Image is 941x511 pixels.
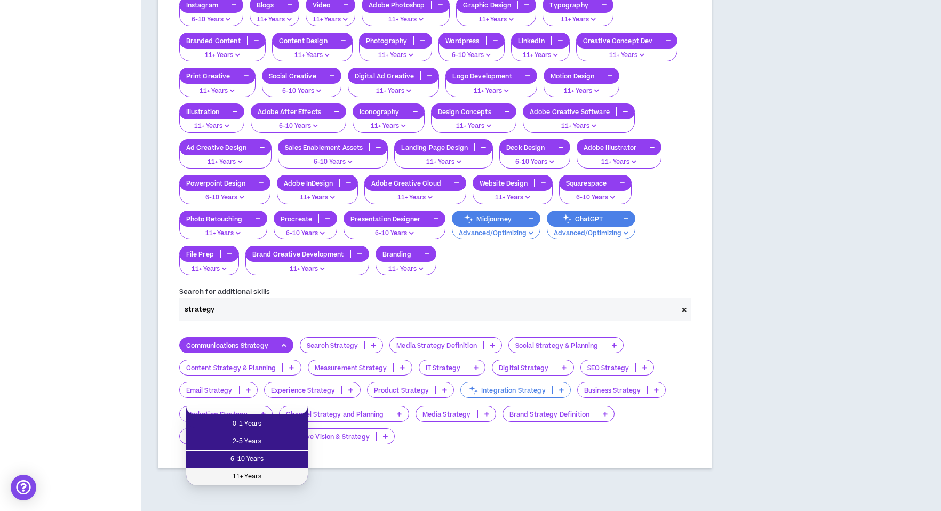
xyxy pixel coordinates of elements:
[365,179,448,187] p: Adobe Creative Cloud
[306,6,356,26] button: 11+ Years
[566,193,625,203] p: 6-10 Years
[577,148,661,169] button: 11+ Years
[262,77,341,98] button: 6-10 Years
[431,113,516,133] button: 11+ Years
[348,77,440,98] button: 11+ Years
[280,433,376,441] p: Creative Vision & Strategy
[359,42,433,62] button: 11+ Years
[364,184,466,204] button: 11+ Years
[180,215,249,223] p: Photo Retouching
[274,215,318,223] p: Procreate
[500,143,552,151] p: Deck Design
[179,184,270,204] button: 6-10 Years
[308,364,394,372] p: Measurement Strategy
[355,86,433,96] p: 11+ Years
[279,51,346,60] p: 11+ Years
[186,86,249,96] p: 11+ Years
[277,179,339,187] p: Adobe InDesign
[193,436,301,448] span: 2-5 Years
[272,42,353,62] button: 11+ Years
[180,143,253,151] p: Ad Creative Design
[401,157,486,167] p: 11+ Years
[543,1,594,9] p: Typography
[523,113,635,133] button: 11+ Years
[452,215,522,223] p: Midjourney
[246,250,350,258] p: Brand Creative Development
[369,15,443,25] p: 11+ Years
[269,86,334,96] p: 6-10 Years
[262,72,323,80] p: Social Creative
[560,179,613,187] p: Squarespace
[480,193,546,203] p: 11+ Years
[193,453,301,465] span: 6-10 Years
[446,72,518,80] p: Logo Development
[180,37,247,45] p: Branded Content
[473,184,553,204] button: 11+ Years
[265,386,342,394] p: Experience Strategy
[452,220,540,240] button: Advanced/Optimizing
[179,77,256,98] button: 11+ Years
[439,37,485,45] p: Wordpress
[348,72,421,80] p: Digital Ad Creative
[285,157,381,167] p: 6-10 Years
[549,15,606,25] p: 11+ Years
[376,250,418,258] p: Branding
[432,108,498,116] p: Design Concepts
[459,229,533,238] p: Advanced/Optimizing
[273,37,334,45] p: Content Design
[577,143,643,151] p: Adobe Illustrator
[251,108,328,116] p: Adobe After Effects
[353,113,425,133] button: 11+ Years
[438,122,509,131] p: 11+ Years
[186,51,259,60] p: 11+ Years
[179,255,239,276] button: 11+ Years
[250,6,299,26] button: 11+ Years
[547,215,617,223] p: ChatGPT
[584,157,655,167] p: 11+ Years
[371,193,459,203] p: 11+ Years
[280,410,390,418] p: Channel Strategy and Planning
[179,113,245,133] button: 11+ Years
[252,265,362,274] p: 11+ Years
[179,6,243,26] button: 6-10 Years
[551,86,613,96] p: 11+ Years
[179,42,266,62] button: 11+ Years
[278,143,369,151] p: Sales Enablement Assets
[578,386,647,394] p: Business Strategy
[193,418,301,430] span: 0-1 Years
[547,220,635,240] button: Advanced/Optimizing
[344,220,445,240] button: 6-10 Years
[186,229,260,238] p: 11+ Years
[306,1,337,9] p: Video
[445,77,537,98] button: 11+ Years
[180,179,252,187] p: Powerpoint Design
[382,265,429,274] p: 11+ Years
[180,341,275,349] p: Communications Strategy
[577,37,659,45] p: Creative Concept Dev
[376,255,436,276] button: 11+ Years
[583,51,671,60] p: 11+ Years
[180,72,237,80] p: Print Creative
[250,1,281,9] p: Blogs
[180,108,226,116] p: Illustration
[360,37,414,45] p: Photography
[395,143,474,151] p: Landing Page Design
[180,250,220,258] p: File Prep
[245,255,369,276] button: 11+ Years
[506,157,563,167] p: 6-10 Years
[281,229,330,238] p: 6-10 Years
[180,386,239,394] p: Email Strategy
[390,341,483,349] p: Media Strategy Definition
[313,15,349,25] p: 11+ Years
[186,265,232,274] p: 11+ Years
[445,51,497,60] p: 6-10 Years
[512,37,551,45] p: LinkedIn
[258,122,339,131] p: 6-10 Years
[274,220,337,240] button: 6-10 Years
[186,122,238,131] p: 11+ Years
[394,148,493,169] button: 11+ Years
[452,86,530,96] p: 11+ Years
[457,1,517,9] p: Graphic Design
[11,475,36,500] div: Open Intercom Messenger
[456,6,536,26] button: 11+ Years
